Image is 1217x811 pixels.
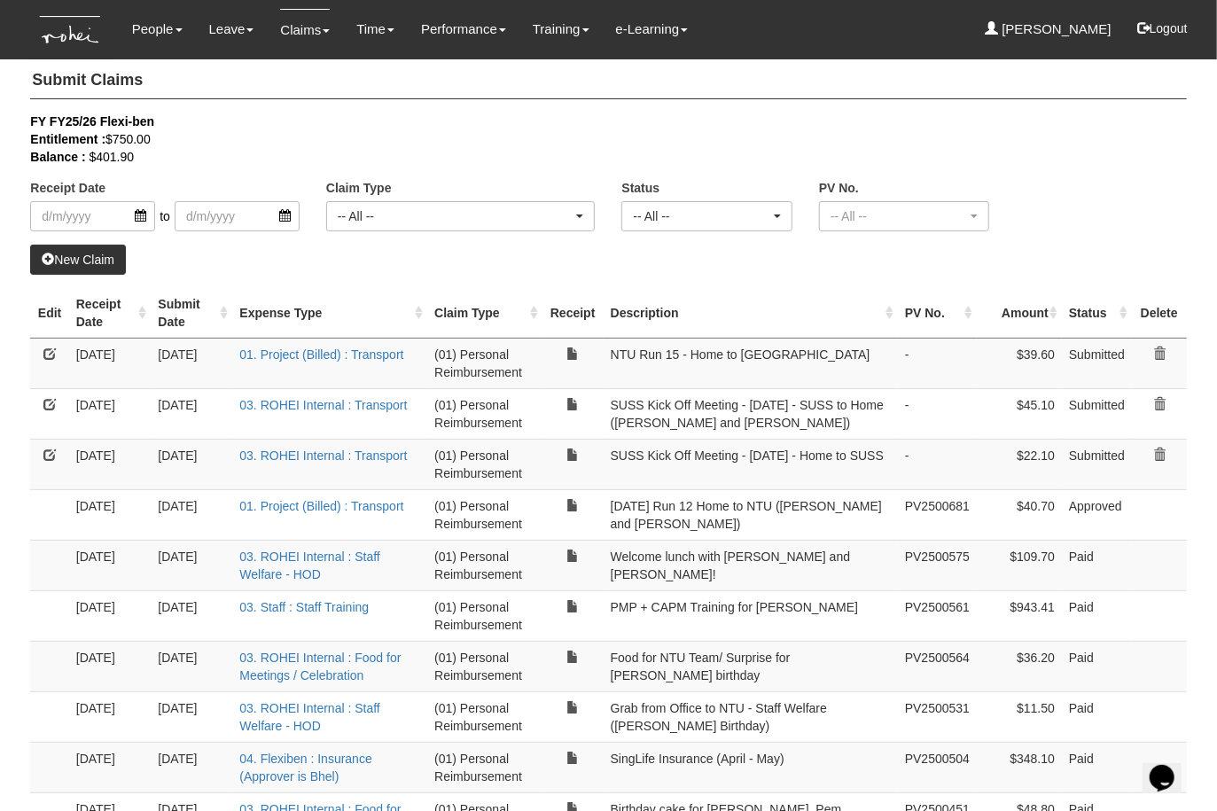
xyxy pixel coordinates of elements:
td: (01) Personal Reimbursement [427,641,542,691]
td: - [898,439,977,489]
td: Submitted [1062,439,1132,489]
td: Food for NTU Team/ Surprise for [PERSON_NAME] birthday [604,641,898,691]
b: Entitlement : [30,132,105,146]
td: $39.60 [977,338,1062,388]
td: [DATE] [69,641,152,691]
td: Paid [1062,641,1132,691]
input: d/m/yyyy [175,201,300,231]
th: Amount : activate to sort column ascending [977,288,1062,339]
span: to [155,201,175,231]
th: Expense Type : activate to sort column ascending [232,288,427,339]
a: Time [356,9,394,50]
a: Performance [421,9,506,50]
b: Balance : [30,150,85,164]
td: [DATE] [151,489,232,540]
td: - [898,338,977,388]
td: [DATE] [151,742,232,792]
td: PV2500575 [898,540,977,590]
h4: Submit Claims [30,63,1186,99]
span: $401.90 [89,150,134,164]
th: Delete [1132,288,1187,339]
td: (01) Personal Reimbursement [427,439,542,489]
td: Welcome lunch with [PERSON_NAME] and [PERSON_NAME]! [604,540,898,590]
td: [DATE] [69,338,152,388]
div: -- All -- [338,207,573,225]
a: e-Learning [616,9,689,50]
iframe: chat widget [1143,740,1199,793]
td: SUSS Kick Off Meeting - [DATE] - SUSS to Home ([PERSON_NAME] and [PERSON_NAME]) [604,388,898,439]
a: 03. ROHEI Internal : Transport [239,448,407,463]
td: $348.10 [977,742,1062,792]
th: Edit [30,288,68,339]
div: -- All -- [633,207,769,225]
td: [DATE] [69,540,152,590]
a: 03. Staff : Staff Training [239,600,369,614]
td: [DATE] [151,338,232,388]
td: Submitted [1062,338,1132,388]
td: Approved [1062,489,1132,540]
a: 01. Project (Billed) : Transport [239,499,403,513]
div: -- All -- [831,207,967,225]
td: SUSS Kick Off Meeting - [DATE] - Home to SUSS [604,439,898,489]
th: PV No. : activate to sort column ascending [898,288,977,339]
button: -- All -- [819,201,989,231]
a: People [132,9,183,50]
a: 03. ROHEI Internal : Staff Welfare - HOD [239,550,379,581]
td: (01) Personal Reimbursement [427,338,542,388]
a: 03. ROHEI Internal : Food for Meetings / Celebration [239,651,401,682]
td: PMP + CAPM Training for [PERSON_NAME] [604,590,898,641]
th: Submit Date : activate to sort column ascending [151,288,232,339]
td: Paid [1062,742,1132,792]
td: $40.70 [977,489,1062,540]
label: Claim Type [326,179,392,197]
a: [PERSON_NAME] [985,9,1112,50]
input: d/m/yyyy [30,201,155,231]
th: Receipt Date : activate to sort column ascending [69,288,152,339]
td: [DATE] [69,489,152,540]
button: -- All -- [326,201,596,231]
th: Description : activate to sort column ascending [604,288,898,339]
td: $943.41 [977,590,1062,641]
td: [DATE] [151,540,232,590]
td: (01) Personal Reimbursement [427,742,542,792]
td: [DATE] [69,691,152,742]
td: [DATE] [69,439,152,489]
td: [DATE] [151,641,232,691]
a: 03. ROHEI Internal : Transport [239,398,407,412]
td: - [898,388,977,439]
a: Leave [209,9,254,50]
td: NTU Run 15 - Home to [GEOGRAPHIC_DATA] [604,338,898,388]
td: $22.10 [977,439,1062,489]
td: Paid [1062,590,1132,641]
td: SingLife Insurance (April - May) [604,742,898,792]
td: (01) Personal Reimbursement [427,489,542,540]
td: [DATE] [151,439,232,489]
td: (01) Personal Reimbursement [427,540,542,590]
label: PV No. [819,179,859,197]
td: PV2500504 [898,742,977,792]
td: (01) Personal Reimbursement [427,388,542,439]
td: PV2500531 [898,691,977,742]
td: $11.50 [977,691,1062,742]
th: Receipt [542,288,604,339]
td: [DATE] [69,590,152,641]
td: [DATE] [151,388,232,439]
td: [DATE] Run 12 Home to NTU ([PERSON_NAME] and [PERSON_NAME]) [604,489,898,540]
td: [DATE] [69,742,152,792]
td: $36.20 [977,641,1062,691]
td: (01) Personal Reimbursement [427,691,542,742]
b: FY FY25/26 Flexi-ben [30,114,154,129]
td: PV2500561 [898,590,977,641]
div: $750.00 [30,130,1159,148]
td: [DATE] [151,691,232,742]
td: [DATE] [69,388,152,439]
td: $45.10 [977,388,1062,439]
td: Paid [1062,540,1132,590]
td: Paid [1062,691,1132,742]
label: Receipt Date [30,179,105,197]
a: 01. Project (Billed) : Transport [239,347,403,362]
a: Claims [280,9,330,51]
a: Training [533,9,589,50]
a: New Claim [30,245,126,275]
td: Grab from Office to NTU - Staff Welfare ([PERSON_NAME] Birthday) [604,691,898,742]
